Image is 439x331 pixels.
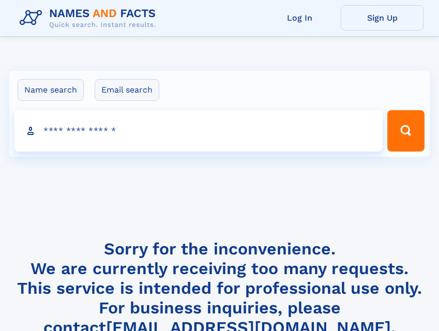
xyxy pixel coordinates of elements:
img: Logo Names and Facts [16,4,164,32]
label: Name search [18,79,84,101]
button: Search Button [387,110,425,152]
label: Email search [95,79,159,101]
a: Log In [258,5,341,31]
input: search input [14,110,383,152]
a: Sign Up [341,5,423,31]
